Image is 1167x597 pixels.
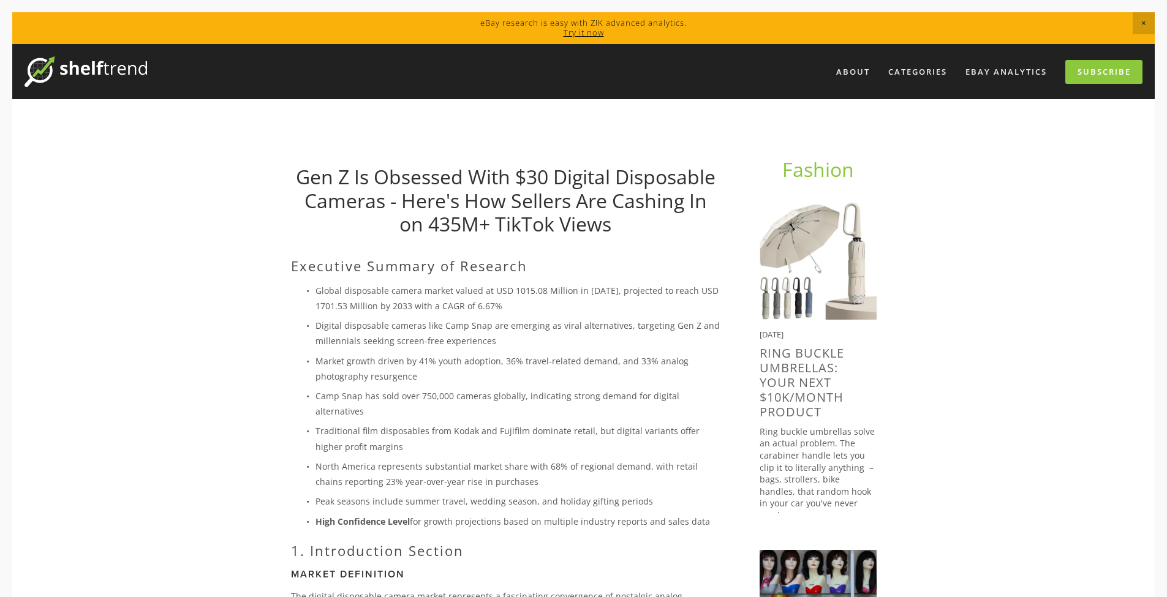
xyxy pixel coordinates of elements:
[760,345,844,420] a: Ring Buckle Umbrellas: Your Next $10K/Month Product
[315,494,720,509] p: Peak seasons include summer travel, wedding season, and holiday gifting periods
[760,426,877,522] p: Ring buckle umbrellas solve an actual problem. The carabiner handle lets you clip it to literally...
[25,56,147,87] img: ShelfTrend
[760,203,877,320] img: Ring Buckle Umbrellas: Your Next $10K/Month Product
[782,156,854,182] a: Fashion
[564,27,604,38] a: Try it now
[291,568,720,580] h3: Market Definition
[291,543,720,558] h2: 1. Introduction Section
[315,283,720,314] p: Global disposable camera market valued at USD 1015.08 Million in [DATE], projected to reach USD 1...
[291,258,720,274] h2: Executive Summary of Research
[315,459,720,489] p: North America represents substantial market share with 68% of regional demand, with retail chains...
[760,329,784,340] time: [DATE]
[315,516,410,527] strong: High Confidence Level
[315,423,720,454] p: Traditional film disposables from Kodak and Fujifilm dominate retail, but digital variants offer ...
[1065,60,1142,84] a: Subscribe
[296,163,716,237] a: Gen Z Is Obsessed With $30 Digital Disposable Cameras - Here's How Sellers Are Cashing In on 435M...
[315,318,720,348] p: Digital disposable cameras like Camp Snap are emerging as viral alternatives, targeting Gen Z and...
[880,62,955,82] div: Categories
[315,388,720,419] p: Camp Snap has sold over 750,000 cameras globally, indicating strong demand for digital alternatives
[315,514,720,529] p: for growth projections based on multiple industry reports and sales data
[828,62,878,82] a: About
[957,62,1055,82] a: eBay Analytics
[315,353,720,384] p: Market growth driven by 41% youth adoption, 36% travel-related demand, and 33% analog photography...
[1133,12,1155,34] span: Close Announcement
